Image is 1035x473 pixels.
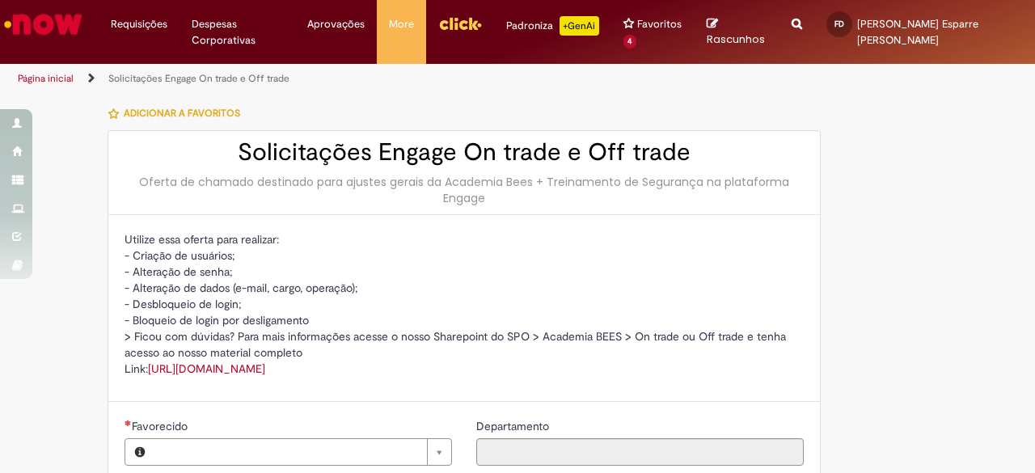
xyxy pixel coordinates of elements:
span: Favoritos [637,16,682,32]
button: Favorecido, Visualizar este registro [125,439,154,465]
a: Rascunhos [707,17,767,47]
div: Oferta de chamado destinado para ajustes gerais da Academia Bees + Treinamento de Segurança na pl... [125,174,804,206]
div: Padroniza [506,16,599,36]
a: Solicitações Engage On trade e Off trade [108,72,289,85]
ul: Trilhas de página [12,64,678,94]
span: Aprovações [307,16,365,32]
span: Somente leitura - Departamento [476,419,552,433]
span: Necessários - Favorecido [132,419,191,433]
span: FD [834,19,844,29]
span: [PERSON_NAME] Esparre [PERSON_NAME] [857,17,978,47]
h2: Solicitações Engage On trade e Off trade [125,139,804,166]
span: Requisições [111,16,167,32]
button: Adicionar a Favoritos [108,96,249,130]
span: Necessários [125,420,132,426]
input: Departamento [476,438,804,466]
p: +GenAi [560,16,599,36]
label: Somente leitura - Departamento [476,418,552,434]
span: 4 [623,35,637,49]
a: Limpar campo Favorecido [154,439,451,465]
span: Rascunhos [707,32,765,47]
p: Utilize essa oferta para realizar: - Criação de usuários; - Alteração de senha; - Alteração de da... [125,231,804,377]
span: More [389,16,414,32]
span: Adicionar a Favoritos [124,107,240,120]
span: Despesas Corporativas [192,16,283,49]
img: click_logo_yellow_360x200.png [438,11,482,36]
a: [URL][DOMAIN_NAME] [148,361,265,376]
img: ServiceNow [2,8,85,40]
a: Página inicial [18,72,74,85]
